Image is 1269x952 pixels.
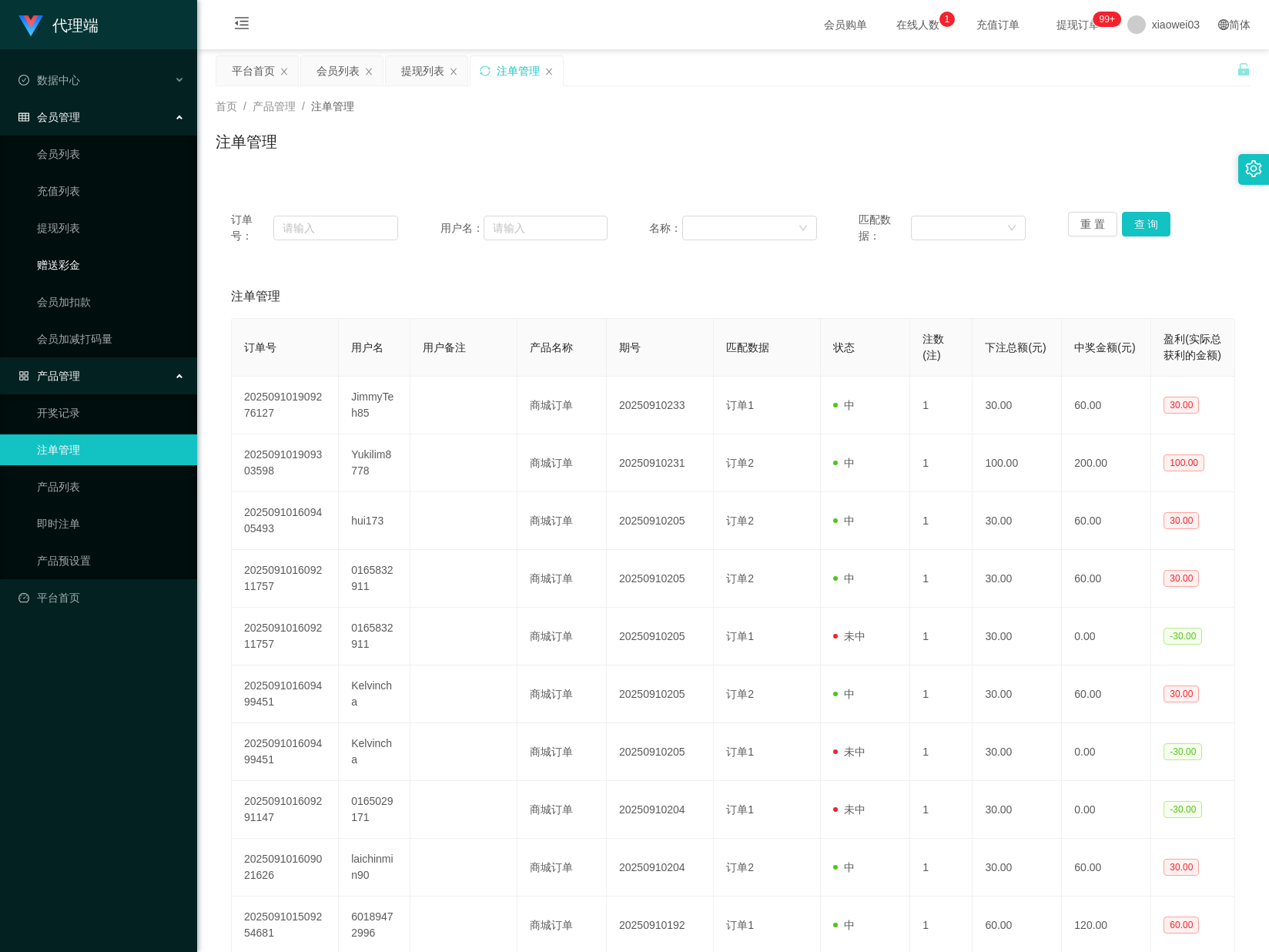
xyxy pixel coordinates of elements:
a: 产品预设置 [37,545,185,576]
td: 商城订单 [517,434,607,492]
td: 0165029171 [339,781,410,839]
span: 状态 [833,341,855,354]
i: 图标: down [1007,223,1016,234]
a: 代理端 [18,18,99,31]
td: 1 [910,492,973,550]
span: 中 [833,515,855,527]
td: 商城订单 [517,723,607,781]
span: 会员管理 [18,111,80,123]
span: 中 [833,861,855,873]
i: 图标: unlock [1237,62,1251,76]
td: 0165832911 [339,550,410,608]
span: 订单号 [244,341,276,354]
td: 60.00 [1062,377,1151,434]
td: 0.00 [1062,781,1151,839]
span: 名称： [649,220,682,236]
a: 开奖记录 [37,397,185,428]
td: 1 [910,839,973,897]
i: 图标: check-circle-o [18,75,29,85]
div: 平台首页 [232,56,275,85]
div: 注单管理 [497,56,540,85]
i: 图标: close [280,67,289,76]
td: 60.00 [1062,550,1151,608]
span: 30.00 [1164,512,1199,529]
span: -30.00 [1164,743,1202,760]
td: 20250910205 [607,550,714,608]
span: 用户名 [351,341,383,354]
td: 商城订单 [517,550,607,608]
td: 30.00 [973,608,1062,665]
td: 20250910233 [607,377,714,434]
span: 注单管理 [231,287,280,306]
div: 会员列表 [316,56,360,85]
td: 1 [910,550,973,608]
td: 20250910205 [607,608,714,665]
span: 100.00 [1164,454,1204,471]
td: hui173 [339,492,410,550]
td: 60.00 [1062,492,1151,550]
span: 产品名称 [530,341,573,354]
i: 图标: sync [480,65,491,76]
span: 中 [833,919,855,931]
span: 订单2 [726,515,754,527]
span: 30.00 [1164,686,1199,702]
span: 在线人数 [889,19,947,30]
a: 提现列表 [37,213,185,243]
i: 图标: close [364,67,373,76]
td: 20250910204 [607,839,714,897]
span: 匹配数据 [726,341,769,354]
td: 30.00 [973,550,1062,608]
span: 注数(注) [922,333,944,361]
span: 产品管理 [18,370,80,382]
span: 数据中心 [18,74,80,86]
span: 用户备注 [423,341,466,354]
span: 30.00 [1164,397,1199,414]
span: 订单1 [726,919,754,931]
td: 30.00 [973,723,1062,781]
td: 100.00 [973,434,1062,492]
i: 图标: global [1218,19,1229,30]
td: 60.00 [1062,665,1151,723]
span: 首页 [216,100,237,112]
td: 202509101909303598 [232,434,339,492]
span: 未中 [833,630,866,642]
td: Kelvincha [339,665,410,723]
td: 商城订单 [517,377,607,434]
span: 盈利(实际总获利的金额) [1164,333,1221,361]
sup: 1 [939,12,955,27]
span: 订单2 [726,688,754,700]
img: logo.9652507e.png [18,15,43,37]
td: 202509101609211757 [232,608,339,665]
button: 重 置 [1068,212,1117,236]
td: 商城订单 [517,781,607,839]
a: 产品列表 [37,471,185,502]
td: 30.00 [973,781,1062,839]
td: 200.00 [1062,434,1151,492]
td: 60.00 [1062,839,1151,897]
i: 图标: table [18,112,29,122]
td: JimmyTeh85 [339,377,410,434]
span: 30.00 [1164,570,1199,587]
td: 商城订单 [517,608,607,665]
input: 请输入 [273,216,398,240]
td: Kelvincha [339,723,410,781]
span: 匹配数据： [859,212,911,244]
td: 20250910231 [607,434,714,492]
span: -30.00 [1164,628,1202,645]
span: 订单1 [726,399,754,411]
td: 0.00 [1062,608,1151,665]
td: 202509101909276127 [232,377,339,434]
td: 商城订单 [517,839,607,897]
span: 订单2 [726,572,754,585]
sup: 1156 [1093,12,1121,27]
td: 1 [910,781,973,839]
span: 充值订单 [969,19,1027,30]
a: 会员加扣款 [37,287,185,317]
i: 图标: down [799,223,808,234]
span: -30.00 [1164,801,1202,818]
span: / [243,100,246,112]
span: 订单2 [726,861,754,873]
td: 1 [910,608,973,665]
span: 订单1 [726,803,754,816]
span: 订单2 [726,457,754,469]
